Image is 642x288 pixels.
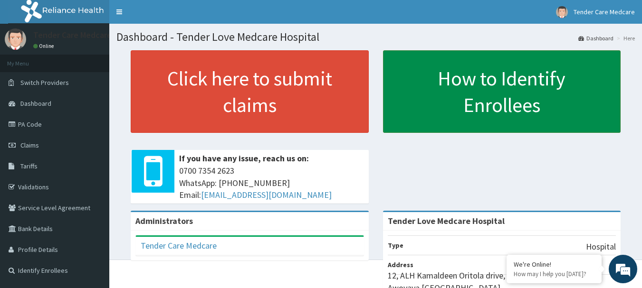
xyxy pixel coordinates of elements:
a: Tender Care Medcare [141,240,217,251]
b: Address [388,260,413,269]
span: Switch Providers [20,78,69,87]
p: Tender Care Medcare [33,31,112,39]
p: Hospital [586,241,616,253]
span: Dashboard [20,99,51,108]
b: Administrators [135,215,193,226]
b: If you have any issue, reach us on: [179,153,309,164]
li: Here [614,34,635,42]
span: 0700 7354 2623 WhatsApp: [PHONE_NUMBER] Email: [179,165,364,201]
div: We're Online! [514,260,594,269]
span: Tender Care Medcare [574,8,635,16]
a: [EMAIL_ADDRESS][DOMAIN_NAME] [201,189,332,200]
p: How may I help you today? [514,270,594,278]
span: Tariffs [20,162,38,170]
h1: Dashboard - Tender Love Medcare Hospital [116,31,635,43]
strong: Tender Love Medcare Hospital [388,215,505,226]
a: How to Identify Enrollees [383,50,621,133]
a: Click here to submit claims [131,50,369,133]
img: User Image [556,6,568,18]
a: Online [33,43,56,49]
a: Dashboard [578,34,613,42]
img: User Image [5,28,26,50]
span: Claims [20,141,39,149]
b: Type [388,241,403,250]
